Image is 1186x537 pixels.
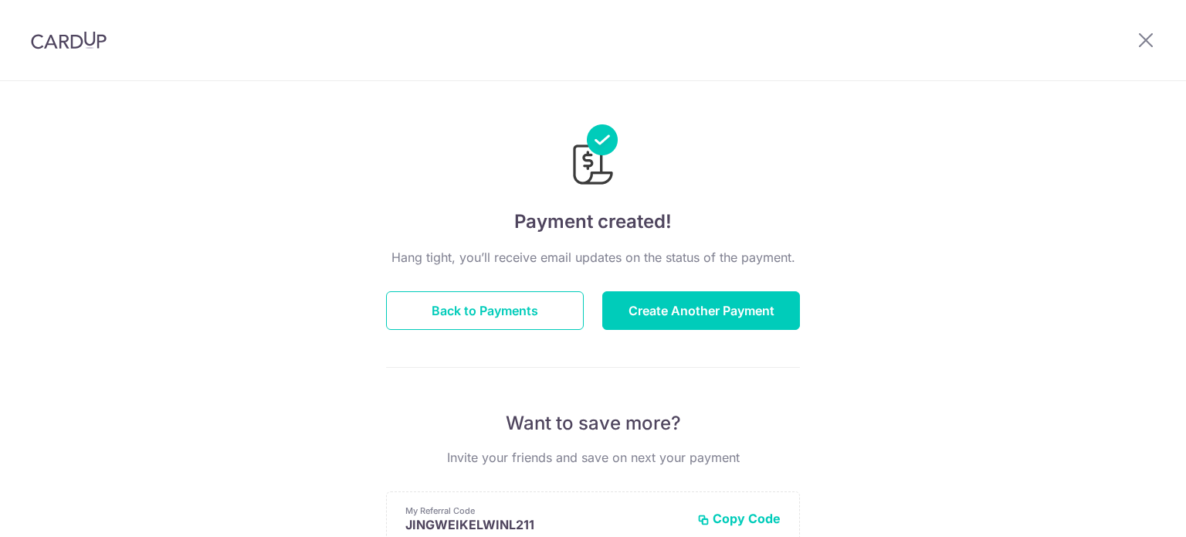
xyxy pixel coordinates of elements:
[405,517,685,532] p: JINGWEIKELWINL211
[386,248,800,267] p: Hang tight, you’ll receive email updates on the status of the payment.
[405,505,685,517] p: My Referral Code
[602,291,800,330] button: Create Another Payment
[568,124,618,189] img: Payments
[1087,491,1171,529] iframe: Opens a widget where you can find more information
[386,208,800,236] h4: Payment created!
[386,448,800,467] p: Invite your friends and save on next your payment
[386,411,800,436] p: Want to save more?
[386,291,584,330] button: Back to Payments
[31,31,107,49] img: CardUp
[697,511,781,526] button: Copy Code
